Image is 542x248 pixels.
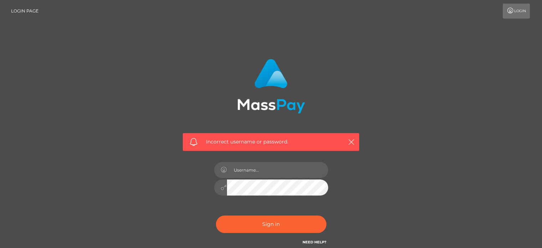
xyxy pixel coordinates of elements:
[503,4,530,19] a: Login
[11,4,38,19] a: Login Page
[206,138,336,146] span: Incorrect username or password.
[227,162,328,178] input: Username...
[303,240,326,244] a: Need Help?
[216,216,326,233] button: Sign in
[237,59,305,113] img: MassPay Login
